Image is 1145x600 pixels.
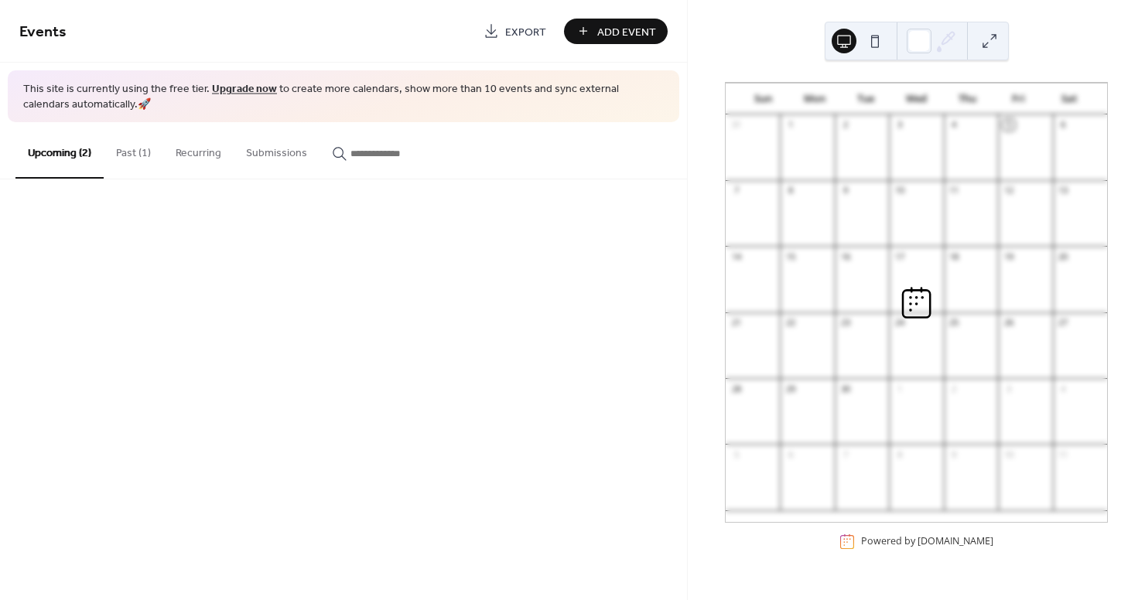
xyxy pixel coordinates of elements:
span: Export [505,24,546,40]
div: Fri [993,84,1044,114]
div: 13 [1058,185,1069,196]
div: 11 [1058,448,1069,460]
button: Recurring [163,122,234,177]
div: 9 [948,448,960,460]
div: 18 [948,251,960,262]
div: 20 [1058,251,1069,262]
a: Export [472,19,558,44]
div: 2 [839,119,851,131]
div: 6 [1058,119,1069,131]
div: 19 [1003,251,1014,262]
div: Powered by [861,535,993,548]
div: 10 [894,185,905,196]
div: 31 [730,119,742,131]
div: 15 [784,251,796,262]
div: 24 [894,317,905,329]
div: 4 [1058,383,1069,394]
div: 5 [730,448,742,460]
div: 8 [894,448,905,460]
span: Add Event [597,24,656,40]
div: 27 [1058,317,1069,329]
div: 3 [1003,383,1014,394]
button: Past (1) [104,122,163,177]
div: Tue [840,84,891,114]
div: 14 [730,251,742,262]
div: 2 [948,383,960,394]
button: Add Event [564,19,668,44]
div: 10 [1003,448,1014,460]
a: Upgrade now [212,79,277,100]
div: Sun [738,84,789,114]
div: Thu [942,84,993,114]
span: Events [19,17,67,47]
div: 7 [730,185,742,196]
div: 9 [839,185,851,196]
div: 4 [948,119,960,131]
button: Submissions [234,122,320,177]
div: 12 [1003,185,1014,196]
div: Wed [891,84,942,114]
span: This site is currently using the free tier. to create more calendars, show more than 10 events an... [23,82,664,112]
div: 17 [894,251,905,262]
a: [DOMAIN_NAME] [918,535,993,548]
div: 7 [839,448,851,460]
div: 22 [784,317,796,329]
div: 21 [730,317,742,329]
div: 3 [894,119,905,131]
div: 8 [784,185,796,196]
div: 16 [839,251,851,262]
div: 29 [784,383,796,394]
div: 23 [839,317,851,329]
div: 5 [1003,119,1014,131]
div: Sat [1044,84,1095,114]
div: Mon [789,84,840,114]
div: 28 [730,383,742,394]
div: 25 [948,317,960,329]
div: 6 [784,448,796,460]
button: Upcoming (2) [15,122,104,179]
div: 11 [948,185,960,196]
div: 30 [839,383,851,394]
div: 1 [894,383,905,394]
div: 1 [784,119,796,131]
div: 26 [1003,317,1014,329]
